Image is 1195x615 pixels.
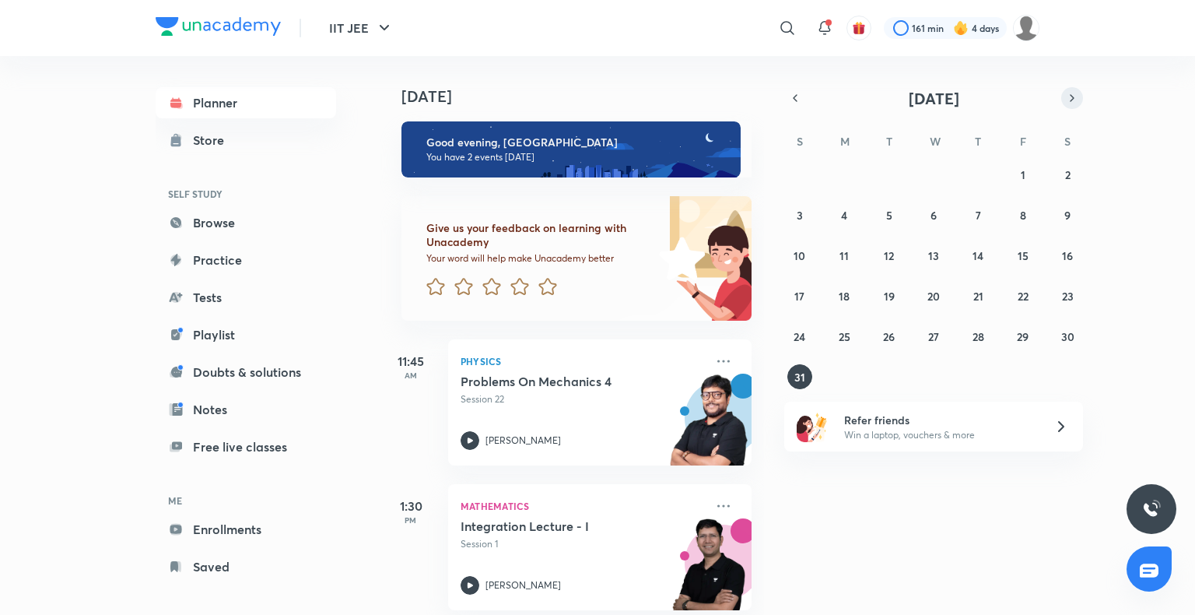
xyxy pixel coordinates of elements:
button: August 29, 2025 [1011,324,1036,349]
p: You have 2 events [DATE] [426,151,727,163]
button: August 4, 2025 [832,202,857,227]
abbr: August 29, 2025 [1017,329,1029,344]
abbr: August 19, 2025 [884,289,895,304]
h6: ME [156,487,336,514]
abbr: Friday [1020,134,1026,149]
abbr: August 26, 2025 [883,329,895,344]
button: August 28, 2025 [965,324,990,349]
p: AM [380,371,442,380]
abbr: August 21, 2025 [973,289,983,304]
button: August 16, 2025 [1055,243,1080,268]
button: August 17, 2025 [787,283,812,308]
abbr: Thursday [975,134,981,149]
button: August 3, 2025 [787,202,812,227]
button: August 31, 2025 [787,364,812,389]
a: Notes [156,394,336,425]
p: Win a laptop, vouchers & more [844,428,1036,442]
img: SANJU TALUKDAR [1013,15,1039,41]
span: [DATE] [909,88,959,109]
a: Company Logo [156,17,281,40]
abbr: August 24, 2025 [794,329,805,344]
abbr: August 30, 2025 [1061,329,1074,344]
abbr: August 13, 2025 [928,248,939,263]
button: August 5, 2025 [877,202,902,227]
button: August 11, 2025 [832,243,857,268]
abbr: August 9, 2025 [1064,208,1071,223]
abbr: August 20, 2025 [927,289,940,304]
abbr: August 25, 2025 [839,329,850,344]
button: August 13, 2025 [921,243,946,268]
img: evening [401,121,741,177]
abbr: August 17, 2025 [794,289,804,304]
p: Your word will help make Unacademy better [426,252,654,265]
a: Planner [156,87,336,118]
abbr: August 31, 2025 [794,370,805,385]
button: August 25, 2025 [832,324,857,349]
a: Enrollments [156,514,336,545]
abbr: August 5, 2025 [886,208,892,223]
button: August 1, 2025 [1011,162,1036,187]
abbr: August 27, 2025 [928,329,939,344]
button: August 30, 2025 [1055,324,1080,349]
abbr: August 6, 2025 [930,208,937,223]
button: August 22, 2025 [1011,283,1036,308]
abbr: August 23, 2025 [1062,289,1074,304]
h5: 11:45 [380,352,442,371]
button: August 8, 2025 [1011,202,1036,227]
button: August 15, 2025 [1011,243,1036,268]
button: August 14, 2025 [965,243,990,268]
abbr: Monday [840,134,850,149]
p: [PERSON_NAME] [485,578,561,592]
abbr: August 10, 2025 [794,248,805,263]
img: streak [953,20,969,36]
a: Store [156,125,336,156]
button: [DATE] [806,87,1061,109]
button: August 10, 2025 [787,243,812,268]
a: Playlist [156,319,336,350]
abbr: August 3, 2025 [797,208,803,223]
img: Company Logo [156,17,281,36]
p: Mathematics [461,497,705,515]
abbr: August 16, 2025 [1062,248,1073,263]
img: feedback_image [606,196,752,321]
abbr: Wednesday [930,134,941,149]
div: Store [193,131,233,149]
h5: 1:30 [380,497,442,515]
button: August 23, 2025 [1055,283,1080,308]
abbr: August 7, 2025 [976,208,981,223]
p: PM [380,515,442,525]
button: August 9, 2025 [1055,202,1080,227]
abbr: August 22, 2025 [1018,289,1029,304]
button: August 6, 2025 [921,202,946,227]
img: ttu [1142,500,1161,518]
button: August 24, 2025 [787,324,812,349]
button: August 18, 2025 [832,283,857,308]
abbr: August 1, 2025 [1021,167,1025,182]
button: August 26, 2025 [877,324,902,349]
button: August 27, 2025 [921,324,946,349]
button: August 7, 2025 [965,202,990,227]
h6: Give us your feedback on learning with Unacademy [426,221,654,249]
button: August 20, 2025 [921,283,946,308]
a: Browse [156,207,336,238]
a: Saved [156,551,336,582]
a: Tests [156,282,336,313]
abbr: August 12, 2025 [884,248,894,263]
abbr: August 15, 2025 [1018,248,1029,263]
p: Physics [461,352,705,371]
button: IIT JEE [320,12,403,44]
img: referral [797,411,828,442]
h5: Integration Lecture - I [461,518,654,534]
abbr: Saturday [1064,134,1071,149]
img: unacademy [666,374,752,481]
img: avatar [852,21,866,35]
abbr: August 28, 2025 [972,329,984,344]
button: August 2, 2025 [1055,162,1080,187]
a: Doubts & solutions [156,357,336,388]
button: August 21, 2025 [965,283,990,308]
h5: Problems On Mechanics 4 [461,374,654,389]
abbr: August 11, 2025 [839,248,849,263]
button: August 12, 2025 [877,243,902,268]
abbr: August 14, 2025 [972,248,983,263]
abbr: August 18, 2025 [839,289,850,304]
